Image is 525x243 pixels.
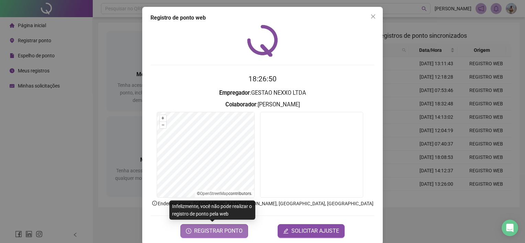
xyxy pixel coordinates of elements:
[368,11,379,22] button: Close
[152,200,158,206] span: info-circle
[150,89,375,97] h3: : GESTAO NEXXO LTDA
[186,228,191,234] span: clock-circle
[200,191,228,196] a: OpenStreetMap
[160,115,166,121] button: +
[197,191,252,196] li: © contributors.
[225,101,256,108] strong: Colaborador
[283,228,289,234] span: edit
[248,75,277,83] time: 18:26:50
[278,224,345,238] button: editSOLICITAR AJUSTE
[180,224,248,238] button: REGISTRAR PONTO
[194,227,243,235] span: REGISTRAR PONTO
[150,14,375,22] div: Registro de ponto web
[150,200,375,207] p: Endereço aprox. : [GEOGRAPHIC_DATA][PERSON_NAME], [GEOGRAPHIC_DATA], [GEOGRAPHIC_DATA]
[150,100,375,109] h3: : [PERSON_NAME]
[160,122,166,128] button: –
[247,25,278,57] img: QRPoint
[502,220,518,236] div: Open Intercom Messenger
[169,200,255,220] div: Infelizmente, você não pode realizar o registro de ponto pela web
[219,90,250,96] strong: Empregador
[291,227,339,235] span: SOLICITAR AJUSTE
[370,14,376,19] span: close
